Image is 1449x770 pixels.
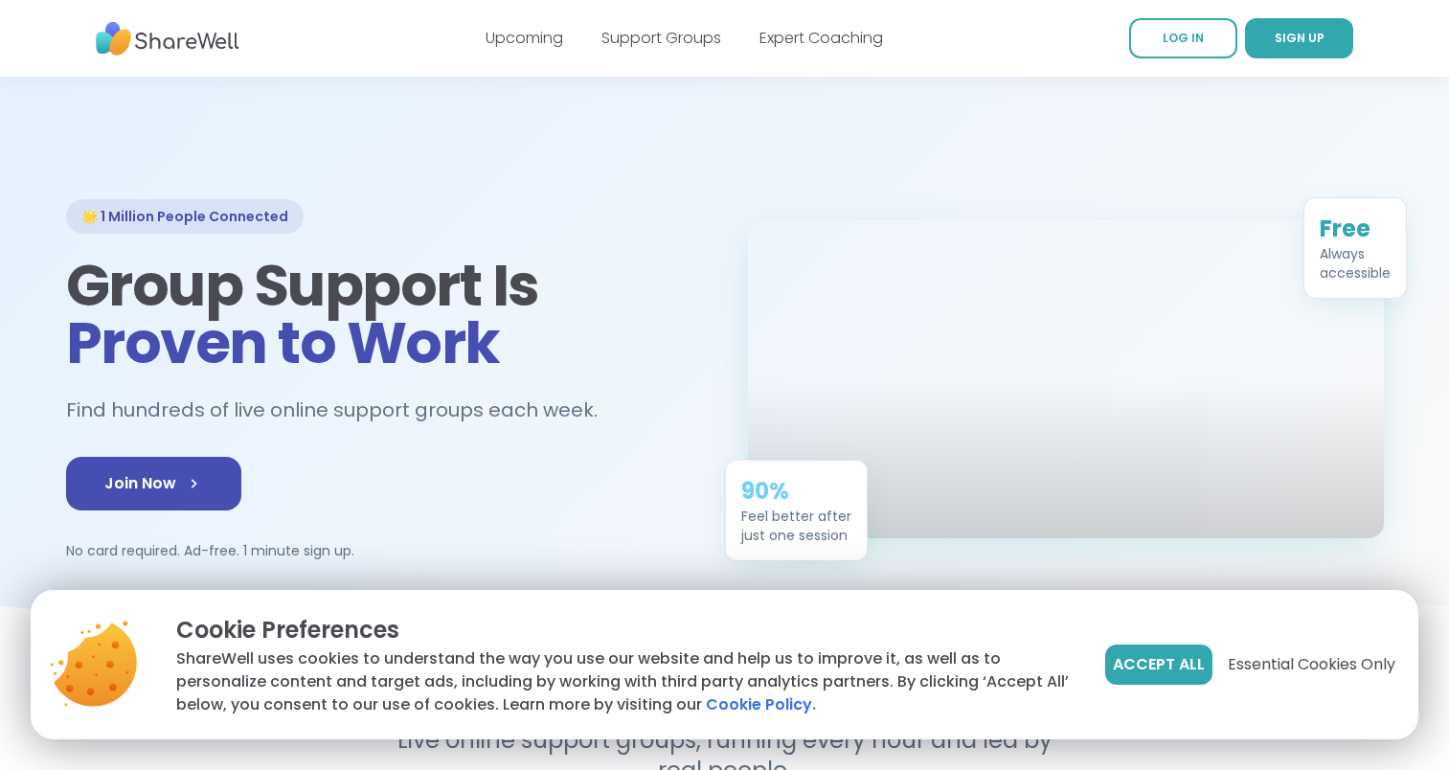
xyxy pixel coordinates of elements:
a: Join Now [66,457,241,510]
div: Feel better after just one session [741,507,851,545]
span: Proven to Work [66,303,500,383]
div: Always accessible [1320,244,1391,283]
h1: Group Support Is [66,257,702,372]
span: LOG IN [1163,30,1204,46]
a: Expert Coaching [759,27,883,49]
a: Upcoming [486,27,563,49]
div: Free [1320,214,1391,244]
p: Cookie Preferences [176,613,1075,647]
img: ShareWell Nav Logo [96,12,239,65]
div: 90% [741,476,851,507]
div: 🌟 1 Million People Connected [66,199,304,234]
span: Accept All [1113,653,1205,676]
button: Accept All [1105,645,1212,685]
span: Essential Cookies Only [1228,653,1395,676]
span: Join Now [104,472,203,495]
a: Support Groups [601,27,721,49]
p: No card required. Ad-free. 1 minute sign up. [66,541,702,560]
a: LOG IN [1129,18,1237,58]
a: SIGN UP [1245,18,1353,58]
p: ShareWell uses cookies to understand the way you use our website and help us to improve it, as we... [176,647,1075,716]
span: SIGN UP [1275,30,1324,46]
a: Cookie Policy. [706,693,816,716]
h2: Find hundreds of live online support groups each week. [66,395,618,426]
